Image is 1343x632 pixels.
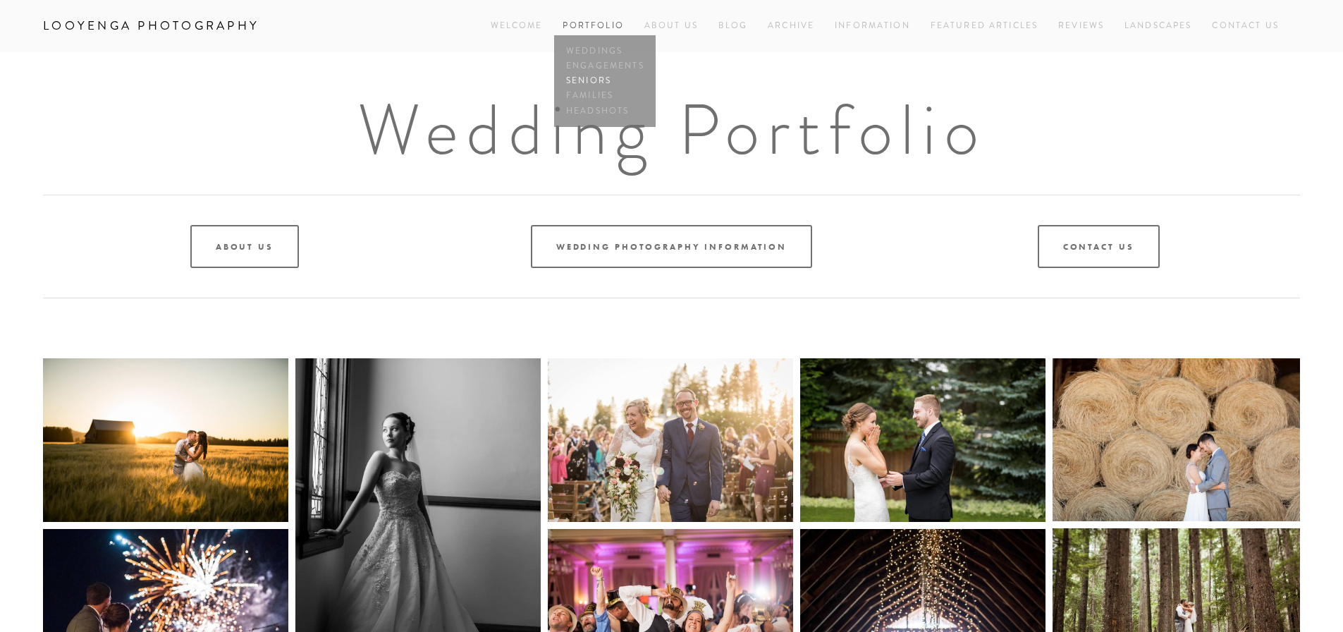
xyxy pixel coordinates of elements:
a: Information [835,20,910,32]
a: Headshots [563,104,647,119]
img: Wilson_0207.jpg [800,358,1045,522]
a: Featured Articles [931,16,1038,35]
img: LooyengaPhotography--4.jpg [1053,358,1300,521]
a: Families [563,89,647,104]
a: Portfolio [563,20,623,32]
a: Seniors [563,74,647,89]
a: Wedding Photography Information [531,225,812,268]
a: About Us [190,225,299,268]
img: Carreon_0593.jpg [548,358,793,522]
a: Landscapes [1124,16,1192,35]
a: Reviews [1058,16,1104,35]
a: Engagements [563,59,647,73]
h1: Wedding Portfolio [43,95,1300,165]
a: Contact Us [1212,16,1279,35]
a: Looyenga Photography [32,14,270,38]
a: Blog [718,16,748,35]
a: Weddings [563,44,647,59]
a: About Us [644,16,698,35]
a: Contact Us [1038,225,1160,268]
a: Archive [768,16,814,35]
a: Welcome [491,16,543,35]
img: Buley_0769.jpg [43,358,288,522]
